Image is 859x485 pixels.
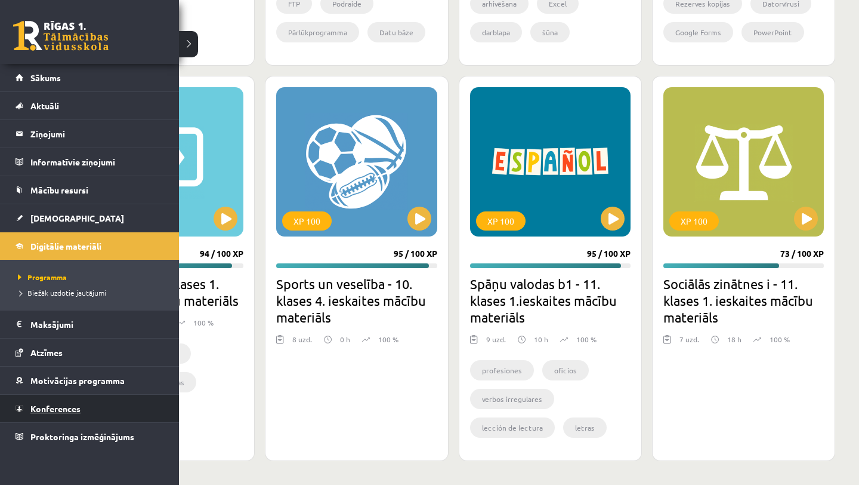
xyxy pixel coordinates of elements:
li: letras [563,418,607,438]
a: Sākums [16,64,164,91]
legend: Ziņojumi [30,120,164,148]
h2: Sports un veselība - 10. klases 4. ieskaites mācību materiāls [276,275,437,326]
a: Proktoringa izmēģinājums [16,423,164,450]
a: [DEMOGRAPHIC_DATA] [16,204,164,232]
a: Ziņojumi [16,120,164,148]
p: 10 h [534,334,548,345]
li: PowerPoint [741,22,804,42]
a: Informatīvie ziņojumi [16,148,164,176]
legend: Informatīvie ziņojumi [30,148,164,176]
a: Atzīmes [16,339,164,366]
span: Aktuāli [30,100,59,111]
span: Atzīmes [30,347,63,358]
a: Mācību resursi [16,176,164,204]
div: 7 uzd. [679,334,699,352]
legend: Maksājumi [30,311,164,338]
li: Datu bāze [367,22,425,42]
li: lección de lectura [470,418,555,438]
span: Biežāk uzdotie jautājumi [15,288,106,297]
span: Konferences [30,403,81,414]
div: XP 100 [669,211,719,231]
span: Programma [15,272,67,282]
a: Programma [15,272,167,283]
span: Digitālie materiāli [30,241,101,251]
p: 100 % [770,334,790,345]
a: Aktuāli [16,92,164,119]
li: oficios [542,360,589,380]
span: Motivācijas programma [30,375,125,386]
span: Sākums [30,72,61,83]
h2: Spāņu valodas b1 - 11. klases 1.ieskaites mācību materiāls [470,275,631,326]
p: 18 h [727,334,741,345]
a: Konferences [16,395,164,422]
li: profesiones [470,360,534,380]
li: šūna [530,22,570,42]
li: verbos irregulares [470,389,554,409]
h2: Sociālās zinātnes i - 11. klases 1. ieskaites mācību materiāls [663,275,824,326]
a: Biežāk uzdotie jautājumi [15,287,167,298]
div: 9 uzd. [486,334,506,352]
li: darblapa [470,22,522,42]
a: Maksājumi [16,311,164,338]
p: 100 % [378,334,398,345]
li: Google Forms [663,22,733,42]
span: Proktoringa izmēģinājums [30,431,134,442]
li: Pārlūkprogramma [276,22,359,42]
p: 0 h [340,334,350,345]
a: Digitālie materiāli [16,232,164,260]
p: 100 % [576,334,597,345]
div: XP 100 [476,211,526,231]
div: XP 100 [282,211,332,231]
a: Rīgas 1. Tālmācības vidusskola [13,21,109,51]
p: 100 % [193,317,214,328]
a: Motivācijas programma [16,367,164,394]
span: [DEMOGRAPHIC_DATA] [30,213,124,223]
span: Mācību resursi [30,185,88,195]
div: 8 uzd. [292,334,312,352]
